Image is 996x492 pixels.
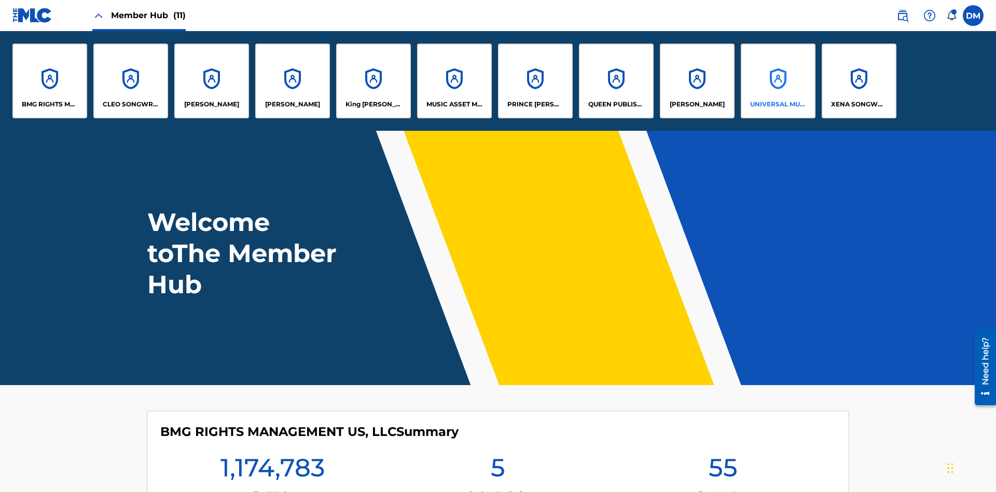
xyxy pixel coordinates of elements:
a: Accounts[PERSON_NAME] [255,44,330,118]
p: King McTesterson [345,100,402,109]
a: Accounts[PERSON_NAME] [660,44,735,118]
div: User Menu [963,5,984,26]
a: AccountsMUSIC ASSET MANAGEMENT (MAM) [417,44,492,118]
h4: BMG RIGHTS MANAGEMENT US, LLC [160,424,459,440]
img: Close [92,9,105,22]
p: RONALD MCTESTERSON [670,100,725,109]
span: Member Hub [111,9,186,21]
img: MLC Logo [12,8,52,23]
img: search [896,9,909,22]
p: PRINCE MCTESTERSON [507,100,564,109]
a: AccountsPRINCE [PERSON_NAME] [498,44,573,118]
p: MUSIC ASSET MANAGEMENT (MAM) [426,100,483,109]
div: Notifications [946,10,957,21]
p: EYAMA MCSINGER [265,100,320,109]
h1: 55 [709,452,738,489]
iframe: Resource Center [967,325,996,411]
div: Help [919,5,940,26]
h1: Welcome to The Member Hub [147,207,341,300]
p: CLEO SONGWRITER [103,100,159,109]
img: help [923,9,936,22]
h1: 5 [491,452,505,489]
a: AccountsKing [PERSON_NAME] [336,44,411,118]
p: QUEEN PUBLISHA [588,100,645,109]
p: UNIVERSAL MUSIC PUB GROUP [750,100,807,109]
p: XENA SONGWRITER [831,100,888,109]
span: (11) [173,10,186,20]
a: AccountsXENA SONGWRITER [822,44,896,118]
p: ELVIS COSTELLO [184,100,239,109]
div: Drag [947,453,953,484]
a: AccountsCLEO SONGWRITER [93,44,168,118]
h1: 1,174,783 [220,452,325,489]
a: Accounts[PERSON_NAME] [174,44,249,118]
p: BMG RIGHTS MANAGEMENT US, LLC [22,100,78,109]
iframe: Chat Widget [944,442,996,492]
a: Public Search [892,5,913,26]
a: AccountsQUEEN PUBLISHA [579,44,654,118]
a: AccountsBMG RIGHTS MANAGEMENT US, LLC [12,44,87,118]
a: AccountsUNIVERSAL MUSIC PUB GROUP [741,44,815,118]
